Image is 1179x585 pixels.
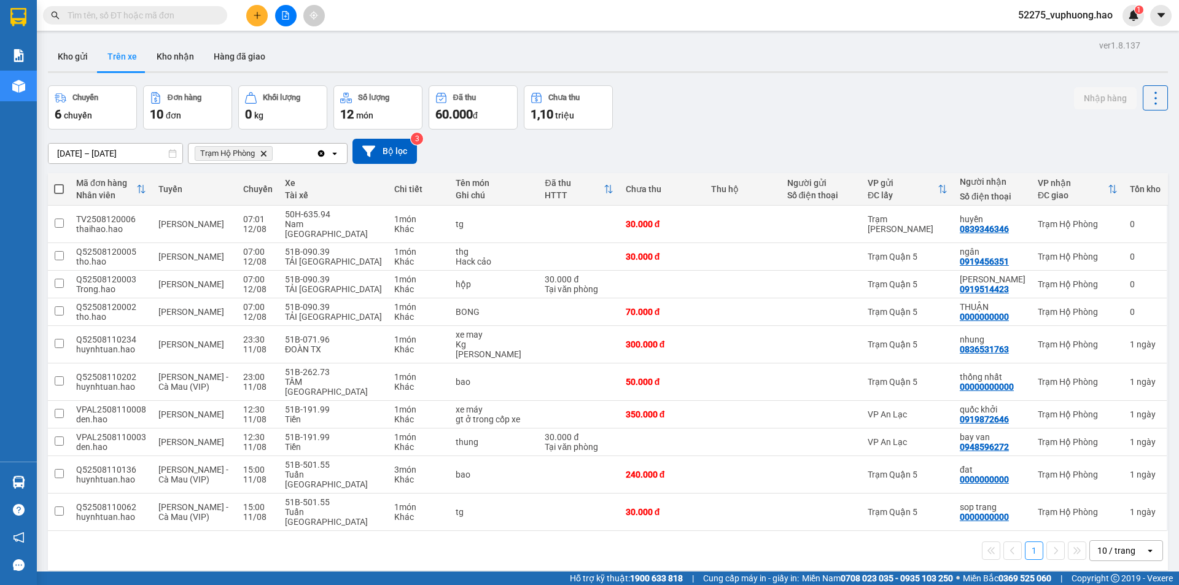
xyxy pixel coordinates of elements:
[260,150,267,157] svg: Delete
[626,377,699,387] div: 50.000 đ
[1145,546,1155,556] svg: open
[456,307,532,317] div: BONG
[456,437,532,447] div: thung
[868,190,938,200] div: ĐC lấy
[626,507,699,517] div: 30.000 đ
[150,107,163,122] span: 10
[76,344,146,354] div: huynhtuan.hao
[200,149,255,158] span: Trạm Hộ Phòng
[960,465,1025,475] div: đat
[394,312,443,322] div: Khác
[147,42,204,71] button: Kho nhận
[960,344,1009,354] div: 0836531763
[868,214,947,234] div: Trạm [PERSON_NAME]
[1135,6,1143,14] sup: 1
[394,247,443,257] div: 1 món
[456,190,532,200] div: Ghi chú
[545,190,603,200] div: HTTT
[76,405,146,414] div: VPAL2508110008
[1137,6,1141,14] span: 1
[285,178,382,188] div: Xe
[76,214,146,224] div: TV2508120006
[285,257,382,266] div: TẢI [GEOGRAPHIC_DATA]
[166,110,181,120] span: đơn
[76,274,146,284] div: Q52508120003
[394,274,443,284] div: 1 món
[76,284,146,294] div: Trong.hao
[309,11,318,20] span: aim
[76,465,146,475] div: Q52508110136
[868,178,938,188] div: VP gửi
[285,335,382,344] div: 51B-071.96
[630,573,683,583] strong: 1900 633 818
[76,475,146,484] div: huynhtuan.hao
[12,80,25,93] img: warehouse-icon
[285,312,382,322] div: TẢI [GEOGRAPHIC_DATA]
[1130,377,1161,387] div: 1
[76,257,146,266] div: tho.hao
[960,274,1025,284] div: chí Linh
[76,178,136,188] div: Mã đơn hàng
[1038,507,1118,517] div: Trạm Hộ Phòng
[243,247,273,257] div: 07:00
[960,405,1025,414] div: quốc khởi
[158,252,224,262] span: [PERSON_NAME]
[285,507,382,527] div: Tuấn [GEOGRAPHIC_DATA]
[868,307,947,317] div: Trạm Quận 5
[531,107,553,122] span: 1,10
[158,219,224,229] span: [PERSON_NAME]
[960,312,1009,322] div: 0000000000
[10,8,26,26] img: logo-vxr
[1060,571,1062,585] span: |
[960,382,1014,392] div: 00000000000
[76,190,136,200] div: Nhân viên
[243,344,273,354] div: 11/08
[1130,437,1161,447] div: 1
[473,110,478,120] span: đ
[1038,377,1118,387] div: Trạm Hộ Phòng
[626,339,699,349] div: 300.000 đ
[545,284,613,294] div: Tại văn phòng
[456,414,532,424] div: gt ở trong cốp xe
[285,405,382,414] div: 51B-191.99
[626,252,699,262] div: 30.000 đ
[358,93,389,102] div: Số lượng
[394,382,443,392] div: Khác
[1038,178,1108,188] div: VP nhận
[435,107,473,122] span: 60.000
[70,173,152,206] th: Toggle SortBy
[960,372,1025,382] div: thống nhất
[76,302,146,312] div: Q52508120002
[1150,5,1172,26] button: caret-down
[158,409,224,419] span: [PERSON_NAME]
[48,42,98,71] button: Kho gửi
[1008,7,1123,23] span: 52275_vuphuong.hao
[1130,252,1161,262] div: 0
[13,559,25,571] span: message
[285,377,382,397] div: TÂM [GEOGRAPHIC_DATA]
[456,247,532,257] div: thg
[158,437,224,447] span: [PERSON_NAME]
[285,460,382,470] div: 51B-501.55
[1130,470,1161,479] div: 1
[13,504,25,516] span: question-circle
[316,149,326,158] svg: Clear all
[394,224,443,234] div: Khác
[285,497,382,507] div: 51B-501.55
[281,11,290,20] span: file-add
[333,85,422,130] button: Số lượng12món
[787,190,855,200] div: Số điện thoại
[868,377,947,387] div: Trạm Quận 5
[285,367,382,377] div: 51B-262.73
[960,214,1025,224] div: huyền
[1130,409,1161,419] div: 1
[545,178,603,188] div: Đã thu
[960,442,1009,452] div: 0948596272
[956,576,960,581] span: ⚪️
[1130,307,1161,317] div: 0
[456,279,532,289] div: hộp
[72,93,98,102] div: Chuyến
[253,11,262,20] span: plus
[49,144,182,163] input: Select a date range.
[1156,10,1167,21] span: caret-down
